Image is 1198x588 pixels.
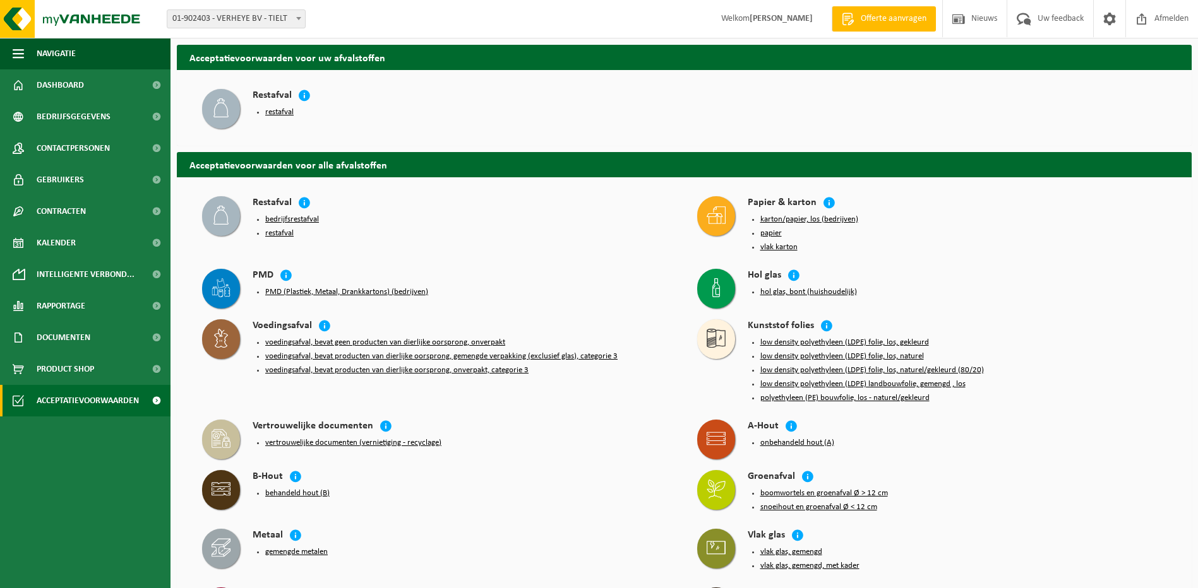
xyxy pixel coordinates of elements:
[832,6,936,32] a: Offerte aanvragen
[760,379,966,389] button: low density polyethyleen (LDPE) landbouwfolie, gemengd , los
[748,420,779,434] h4: A-Hout
[760,287,857,297] button: hol glas, bont (huishoudelijk)
[37,38,76,69] span: Navigatie
[37,290,85,322] span: Rapportage
[37,322,90,353] span: Documenten
[253,529,283,543] h4: Metaal
[748,529,785,543] h4: Vlak glas
[167,9,306,28] span: 01-902403 - VERHEYE BV - TIELT
[37,353,94,385] span: Product Shop
[748,470,795,485] h4: Groenafval
[760,488,888,498] button: boomwortels en groenafval Ø > 12 cm
[177,152,1192,177] h2: Acceptatievoorwaarden voor alle afvalstoffen
[37,69,84,101] span: Dashboard
[265,228,294,238] button: restafval
[37,164,84,196] span: Gebruikers
[253,196,292,211] h4: Restafval
[265,287,428,297] button: PMD (Plastiek, Metaal, Drankkartons) (bedrijven)
[760,215,858,225] button: karton/papier, los (bedrijven)
[253,420,373,434] h4: Vertrouwelijke documenten
[37,101,111,132] span: Bedrijfsgegevens
[760,351,924,362] button: low density polyethyleen (LDPE) folie, los, naturel
[760,365,984,375] button: low density polyethyleen (LDPE) folie, los, naturel/gekleurd (80/20)
[265,365,529,375] button: voedingsafval, bevat producten van dierlijke oorsprong, onverpakt, categorie 3
[760,242,798,252] button: vlak karton
[265,215,319,225] button: bedrijfsrestafval
[748,319,814,334] h4: Kunststof folies
[37,227,76,259] span: Kalender
[37,196,86,227] span: Contracten
[265,547,328,557] button: gemengde metalen
[760,393,930,403] button: polyethyleen (PE) bouwfolie, los - naturel/gekleurd
[265,338,505,348] button: voedingsafval, bevat geen producten van dierlijke oorsprong, onverpakt
[265,351,618,362] button: voedingsafval, bevat producten van dierlijke oorsprong, gemengde verpakking (exclusief glas), cat...
[37,385,139,416] span: Acceptatievoorwaarden
[750,14,813,23] strong: [PERSON_NAME]
[858,13,930,25] span: Offerte aanvragen
[748,269,781,283] h4: Hol glas
[760,561,860,571] button: vlak glas, gemengd, met kader
[760,438,834,448] button: onbehandeld hout (A)
[265,438,441,448] button: vertrouwelijke documenten (vernietiging - recyclage)
[760,547,822,557] button: vlak glas, gemengd
[253,470,283,485] h4: B-Hout
[253,89,292,103] h4: Restafval
[760,338,929,348] button: low density polyethyleen (LDPE) folie, los, gekleurd
[37,259,135,290] span: Intelligente verbond...
[177,45,1192,69] h2: Acceptatievoorwaarden voor uw afvalstoffen
[167,10,305,28] span: 01-902403 - VERHEYE BV - TIELT
[253,269,273,283] h4: PMD
[760,502,877,512] button: snoeihout en groenafval Ø < 12 cm
[265,488,330,498] button: behandeld hout (B)
[748,196,817,211] h4: Papier & karton
[760,228,782,238] button: papier
[265,107,294,117] button: restafval
[253,319,312,334] h4: Voedingsafval
[37,132,110,164] span: Contactpersonen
